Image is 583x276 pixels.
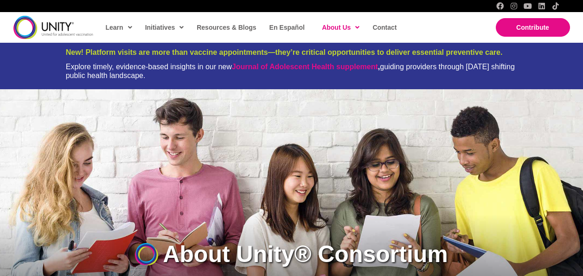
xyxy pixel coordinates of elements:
[496,18,570,37] a: Contribute
[66,62,518,80] div: Explore timely, evidence-based insights in our new guiding providers through [DATE] shifting publ...
[372,24,397,31] span: Contact
[516,24,549,31] span: Contribute
[317,17,363,38] a: About Us
[192,17,260,38] a: Resources & Blogs
[66,48,503,56] span: New! Platform visits are more than vaccine appointments—they’re critical opportunities to deliver...
[552,2,559,10] a: TikTok
[368,17,400,38] a: Contact
[496,2,504,10] a: Facebook
[322,20,359,34] span: About Us
[269,24,305,31] span: En Español
[524,2,532,10] a: YouTube
[232,63,378,71] a: Journal of Adolescent Health supplement
[232,63,380,71] strong: ,
[265,17,308,38] a: En Español
[163,238,448,270] h1: About Unity® Consortium
[510,2,518,10] a: Instagram
[135,243,158,265] img: UnityIcon-new
[145,20,184,34] span: Initiatives
[106,20,132,34] span: Learn
[538,2,545,10] a: LinkedIn
[13,16,93,39] img: unity-logo-dark
[197,24,256,31] span: Resources & Blogs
